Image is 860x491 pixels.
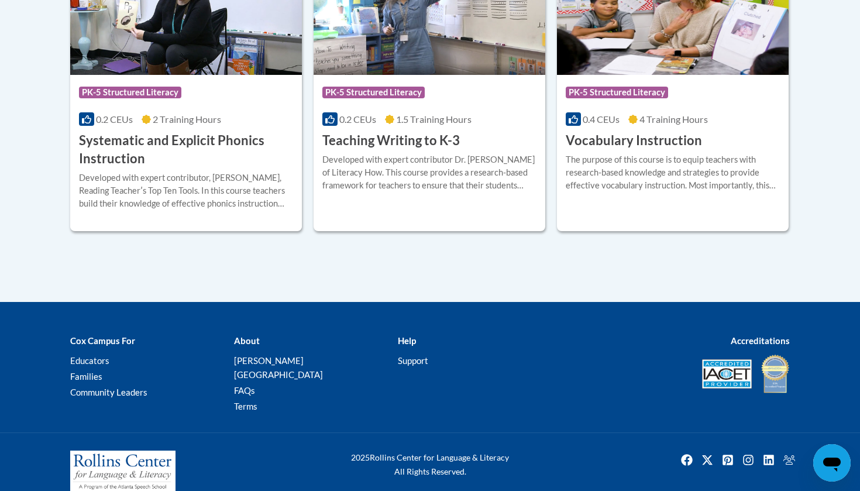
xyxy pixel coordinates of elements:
img: Instagram icon [739,451,758,469]
a: Families [70,371,102,382]
a: Linkedin [759,451,778,469]
span: 4 Training Hours [639,114,708,125]
img: Pinterest icon [718,451,737,469]
h3: Vocabulary Instruction [566,132,702,150]
img: Facebook icon [677,451,696,469]
a: Instagram [739,451,758,469]
span: 1.5 Training Hours [396,114,472,125]
a: Community Leaders [70,387,147,397]
a: [PERSON_NAME][GEOGRAPHIC_DATA] [234,355,323,380]
a: Facebook Group [780,451,799,469]
span: PK-5 Structured Literacy [322,87,425,98]
iframe: Button to launch messaging window [813,444,851,482]
div: Rollins Center for Language & Literacy All Rights Reserved. [307,451,553,479]
span: 0.2 CEUs [339,114,376,125]
span: 2025 [351,452,370,462]
span: 0.4 CEUs [583,114,620,125]
h3: Teaching Writing to K-3 [322,132,460,150]
div: Developed with expert contributor Dr. [PERSON_NAME] of Literacy How. This course provides a resea... [322,153,536,192]
b: Cox Campus For [70,335,135,346]
span: PK-5 Structured Literacy [79,87,181,98]
h3: Systematic and Explicit Phonics Instruction [79,132,293,168]
b: Help [398,335,416,346]
img: Twitter icon [698,451,717,469]
div: Developed with expert contributor, [PERSON_NAME], Reading Teacherʹs Top Ten Tools. In this course... [79,171,293,210]
span: 0.2 CEUs [96,114,133,125]
img: IDA® Accredited [761,353,790,394]
a: Terms [234,401,257,411]
img: Accredited IACET® Provider [702,359,752,389]
b: About [234,335,260,346]
img: LinkedIn icon [759,451,778,469]
a: Educators [70,355,109,366]
a: Facebook [677,451,696,469]
a: FAQs [234,385,255,396]
img: Facebook group icon [780,451,799,469]
a: Support [398,355,428,366]
b: Accreditations [731,335,790,346]
a: Twitter [698,451,717,469]
a: Pinterest [718,451,737,469]
div: The purpose of this course is to equip teachers with research-based knowledge and strategies to p... [566,153,780,192]
span: PK-5 Structured Literacy [566,87,668,98]
span: 2 Training Hours [153,114,221,125]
